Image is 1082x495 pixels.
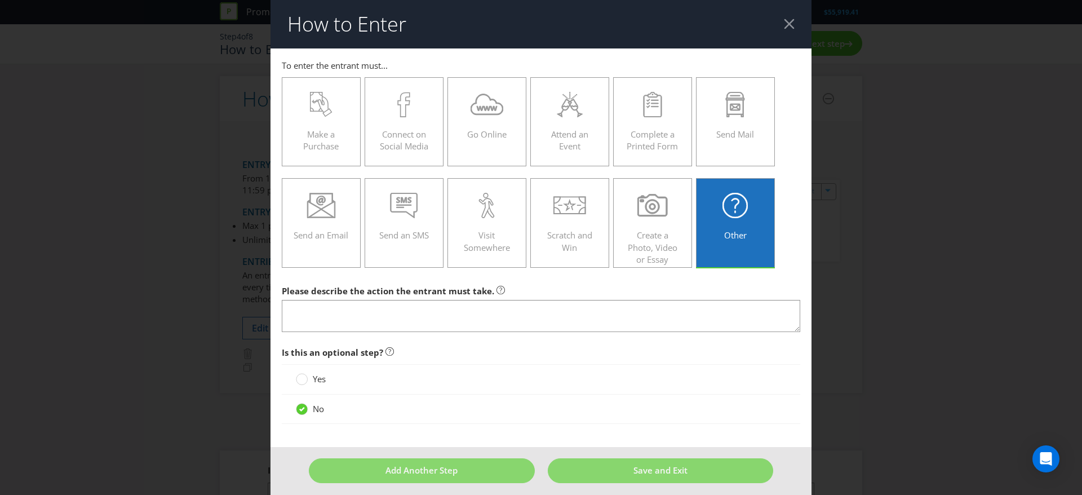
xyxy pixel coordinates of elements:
[1032,445,1059,472] div: Open Intercom Messenger
[379,229,429,241] span: Send an SMS
[282,60,388,71] span: To enter the entrant must...
[287,13,406,36] h2: How to Enter
[633,465,688,476] span: Save and Exit
[313,403,324,414] span: No
[294,229,348,241] span: Send an Email
[551,129,588,152] span: Attend an Event
[313,373,326,384] span: Yes
[380,129,428,152] span: Connect on Social Media
[282,347,383,358] span: Is this an optional step?
[547,229,592,253] span: Scratch and Win
[548,458,774,483] button: Save and Exit
[724,229,747,241] span: Other
[385,465,458,476] span: Add Another Step
[282,285,494,297] span: Please describe the action the entrant must take.
[467,129,507,140] span: Go Online
[627,129,678,152] span: Complete a Printed Form
[464,229,510,253] span: Visit Somewhere
[309,458,535,483] button: Add Another Step
[303,129,339,152] span: Make a Purchase
[628,229,677,265] span: Create a Photo, Video or Essay
[716,129,754,140] span: Send Mail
